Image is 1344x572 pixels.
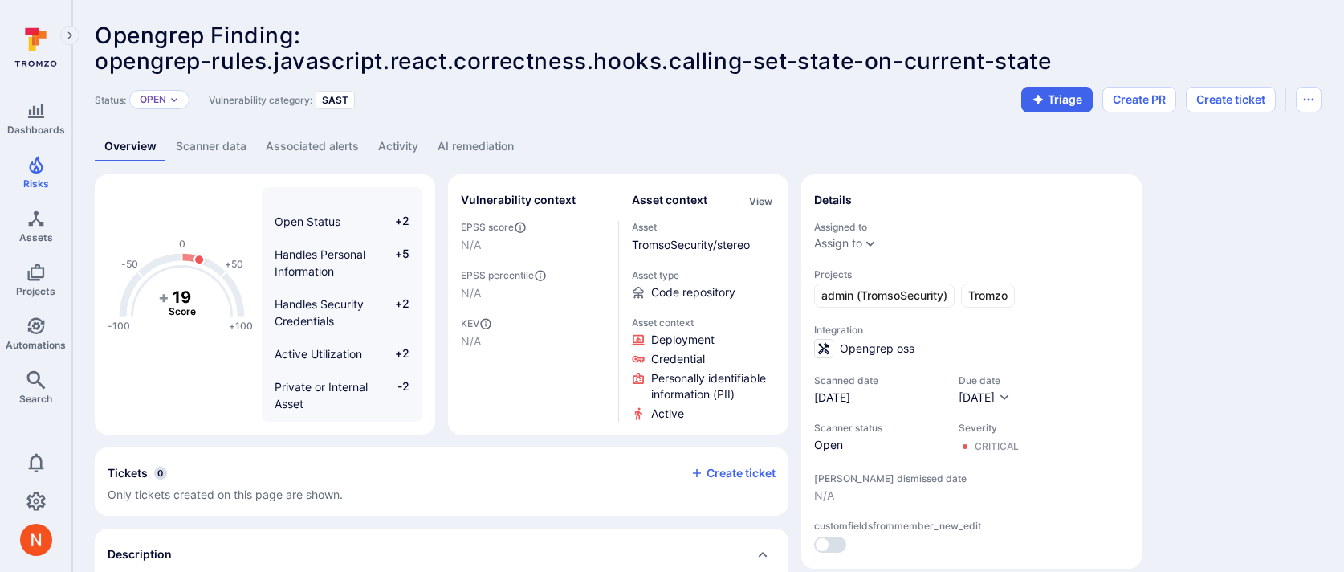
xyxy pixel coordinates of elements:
[461,269,605,282] span: EPSS percentile
[632,317,776,329] span: Asset context
[379,246,409,280] span: +5
[108,488,343,501] span: Only tickets created on this page are shown.
[746,192,776,209] div: Click to view all asset context details
[461,221,605,234] span: EPSS score
[461,317,605,330] span: KEV
[379,378,409,412] span: -2
[814,520,1129,532] span: customfieldsfrommember_new_edit
[840,341,914,357] span: Opengrep oss
[461,285,605,301] span: N/A
[814,268,1129,280] span: Projects
[209,94,312,106] span: Vulnerability category:
[1021,87,1093,112] button: Triage
[690,466,776,480] button: Create ticket
[379,296,409,329] span: +2
[95,447,788,516] div: Collapse
[229,320,253,332] text: +100
[814,324,1129,336] span: Integration
[814,374,943,386] span: Scanned date
[369,132,428,161] a: Activity
[651,370,776,402] span: Click to view evidence
[461,333,605,349] span: N/A
[7,124,65,136] span: Dashboards
[814,237,862,250] button: Assign to
[959,390,1011,406] button: [DATE]
[23,178,49,190] span: Risks
[379,213,409,230] span: +2
[632,221,776,233] span: Asset
[968,288,1008,304] span: Tromzo
[20,524,52,556] div: Neeren Patki
[959,374,1011,406] div: Due date field
[461,192,576,208] h2: Vulnerability context
[651,406,684,422] span: Click to view evidence
[379,345,409,362] span: +2
[1102,87,1176,112] button: Create PR
[814,390,943,406] span: [DATE]
[179,238,185,250] text: 0
[1296,87,1322,112] button: Options menu
[651,284,735,300] span: Code repository
[95,22,300,49] span: Opengrep Finding:
[275,297,364,328] span: Handles Security Credentials
[814,437,943,453] span: Open
[173,288,191,307] tspan: 19
[95,94,126,106] span: Status:
[95,47,1051,75] span: opengrep-rules.javascript.react.correctness.hooks.calling-set-state-on-current-state
[121,258,138,270] text: -50
[256,132,369,161] a: Associated alerts
[959,422,1019,434] span: Severity
[275,380,368,411] span: Private or Internal Asset
[275,347,362,361] span: Active Utilization
[64,29,75,43] i: Expand navigation menu
[169,305,196,317] text: Score
[140,93,166,106] button: Open
[95,132,1322,161] div: Vulnerability tabs
[20,524,52,556] img: ACg8ocIprwjrgDQnDsNSk9Ghn5p5-B8DpAKWoJ5Gi9syOE4K59tr4Q=s96-c
[16,285,55,297] span: Projects
[1186,87,1276,112] button: Create ticket
[814,284,955,308] a: admin (TromsoSecurity)
[166,132,256,161] a: Scanner data
[461,237,605,253] span: N/A
[975,440,1019,453] div: Critical
[961,284,1015,308] a: Tromzo
[814,221,1129,233] span: Assigned to
[6,339,66,351] span: Automations
[814,192,852,208] h2: Details
[814,488,1129,504] span: N/A
[108,320,130,332] text: -100
[225,258,243,270] text: +50
[428,132,523,161] a: AI remediation
[95,447,788,516] section: tickets card
[60,26,79,45] button: Expand navigation menu
[651,351,705,367] span: Click to view evidence
[275,247,365,278] span: Handles Personal Information
[632,238,750,251] a: TromsoSecurity/stereo
[275,214,340,228] span: Open Status
[150,288,214,318] g: The vulnerability score is based on the parameters defined in the settings
[632,269,776,281] span: Asset type
[169,95,179,104] button: Expand dropdown
[814,422,943,434] span: Scanner status
[108,465,148,481] h2: Tickets
[864,237,877,250] button: Expand dropdown
[814,472,1129,484] span: [PERSON_NAME] dismissed date
[108,546,172,562] h2: Description
[959,374,1011,386] span: Due date
[19,231,53,243] span: Assets
[632,192,707,208] h2: Asset context
[95,132,166,161] a: Overview
[19,393,52,405] span: Search
[746,195,776,207] button: View
[158,288,169,307] tspan: +
[154,467,167,480] span: 0
[651,332,715,348] span: Click to view evidence
[801,174,1142,569] section: details card
[821,288,947,304] span: admin (TromsoSecurity)
[959,390,995,404] span: [DATE]
[316,91,355,109] div: SAST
